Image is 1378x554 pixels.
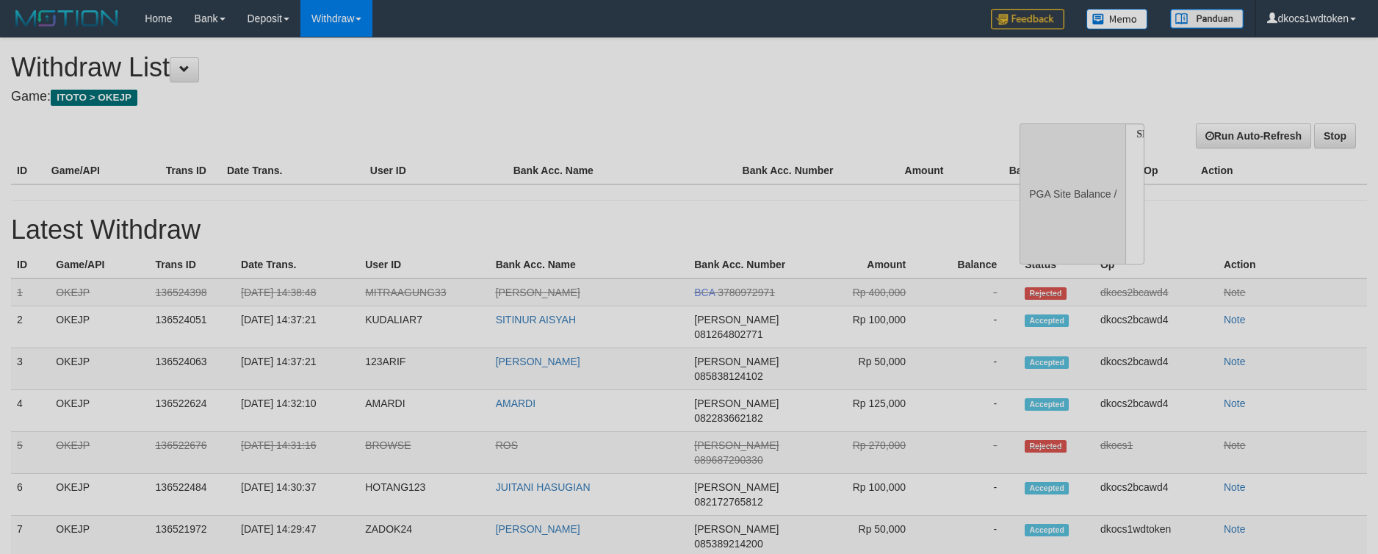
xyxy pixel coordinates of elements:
span: 085389214200 [694,538,762,550]
td: dkocs2bcawd4 [1094,390,1218,432]
span: Rejected [1025,287,1066,300]
a: Note [1224,397,1246,409]
td: Rp 100,000 [820,474,928,516]
td: 136524398 [150,278,235,306]
h4: Game: [11,90,904,104]
th: Game/API [46,157,160,184]
span: BCA [694,287,715,298]
span: Accepted [1025,398,1069,411]
div: PGA Site Balance / [1020,123,1125,265]
th: Amount [851,157,965,184]
span: Rejected [1025,440,1066,453]
td: 6 [11,474,50,516]
td: dkocs2bcawd4 [1094,474,1218,516]
td: 123ARIF [359,348,489,390]
a: AMARDI [496,397,535,409]
td: [DATE] 14:37:21 [235,348,359,390]
a: ROS [496,439,518,451]
td: - [928,474,1019,516]
td: OKEJP [50,306,149,348]
span: 089687290330 [694,454,762,466]
span: [PERSON_NAME] [694,314,779,325]
img: Feedback.jpg [991,9,1064,29]
img: Button%20Memo.svg [1086,9,1148,29]
th: User ID [359,251,489,278]
span: [PERSON_NAME] [694,439,779,451]
th: Status [1019,251,1094,278]
td: OKEJP [50,348,149,390]
span: ITOTO > OKEJP [51,90,137,106]
td: [DATE] 14:38:48 [235,278,359,306]
a: SITINUR AISYAH [496,314,576,325]
th: Balance [928,251,1019,278]
th: Bank Acc. Number [737,157,851,184]
td: 4 [11,390,50,432]
a: [PERSON_NAME] [496,287,580,298]
a: Note [1224,314,1246,325]
span: 082172765812 [694,496,762,508]
td: MITRAAGUNG33 [359,278,489,306]
td: OKEJP [50,390,149,432]
h1: Latest Withdraw [11,215,1367,245]
span: Accepted [1025,314,1069,327]
a: Stop [1314,123,1356,148]
td: - [928,306,1019,348]
td: Rp 270,000 [820,432,928,474]
a: [PERSON_NAME] [496,523,580,535]
td: [DATE] 14:37:21 [235,306,359,348]
td: Rp 125,000 [820,390,928,432]
td: 3 [11,348,50,390]
th: Amount [820,251,928,278]
h1: Withdraw List [11,53,904,82]
td: OKEJP [50,432,149,474]
td: Rp 50,000 [820,348,928,390]
td: dkocs1 [1094,432,1218,474]
span: [PERSON_NAME] [694,356,779,367]
td: 5 [11,432,50,474]
span: Accepted [1025,482,1069,494]
a: Note [1224,287,1246,298]
td: 136522676 [150,432,235,474]
span: Accepted [1025,356,1069,369]
th: ID [11,157,46,184]
th: Action [1195,157,1367,184]
td: KUDALIAR7 [359,306,489,348]
a: Note [1224,356,1246,367]
td: - [928,432,1019,474]
td: 136524051 [150,306,235,348]
th: Game/API [50,251,149,278]
td: - [928,278,1019,306]
th: ID [11,251,50,278]
img: MOTION_logo.png [11,7,123,29]
a: [PERSON_NAME] [496,356,580,367]
a: Run Auto-Refresh [1196,123,1311,148]
td: [DATE] 14:30:37 [235,474,359,516]
td: AMARDI [359,390,489,432]
th: User ID [364,157,508,184]
a: JUITANI HASUGIAN [496,481,591,493]
th: Action [1218,251,1367,278]
th: Date Trans. [221,157,364,184]
th: Bank Acc. Number [688,251,820,278]
span: 081264802771 [694,328,762,340]
td: Rp 100,000 [820,306,928,348]
th: Date Trans. [235,251,359,278]
th: Trans ID [150,251,235,278]
td: OKEJP [50,278,149,306]
span: [PERSON_NAME] [694,481,779,493]
td: 136522624 [150,390,235,432]
td: OKEJP [50,474,149,516]
td: 136522484 [150,474,235,516]
th: Bank Acc. Name [490,251,689,278]
span: [PERSON_NAME] [694,523,779,535]
td: [DATE] 14:32:10 [235,390,359,432]
td: 2 [11,306,50,348]
td: - [928,390,1019,432]
td: dkocs2bcawd4 [1094,306,1218,348]
td: Rp 400,000 [820,278,928,306]
td: HOTANG123 [359,474,489,516]
span: 3780972971 [718,287,775,298]
td: 136524063 [150,348,235,390]
th: Bank Acc. Name [508,157,737,184]
td: dkocs2bcawd4 [1094,348,1218,390]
